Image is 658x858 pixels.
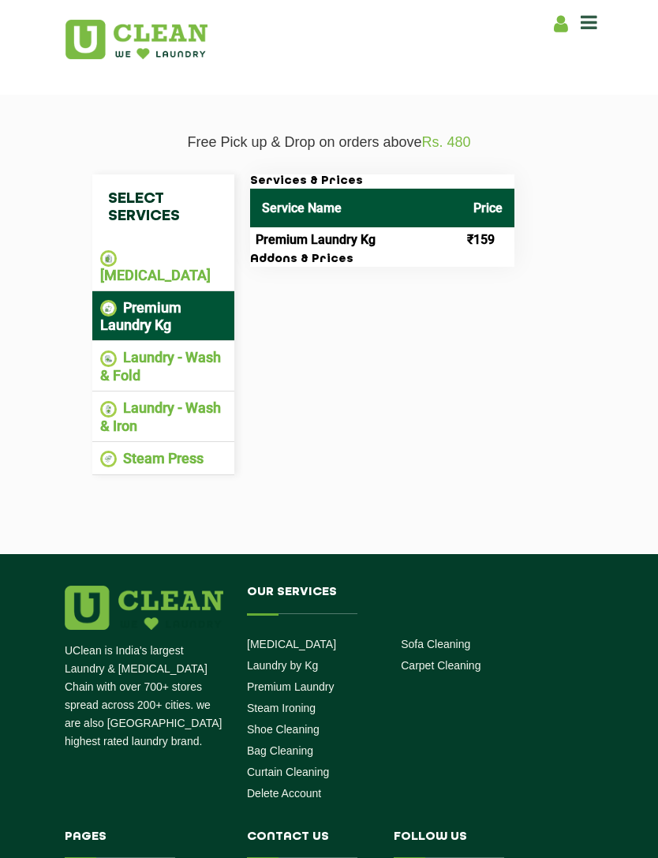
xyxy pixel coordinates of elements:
li: Laundry - Wash & Fold [100,349,226,384]
p: Free Pick up & Drop on orders above [65,134,593,151]
h4: Select Services [92,174,234,241]
img: logo.png [65,586,223,630]
span: Rs. 480 [422,134,471,150]
a: Sofa Cleaning [401,638,470,650]
li: Laundry - Wash & Iron [100,399,226,434]
img: Laundry - Wash & Fold [100,350,117,367]
td: Premium Laundry Kg [250,227,462,253]
a: Steam Ironing [247,702,316,714]
th: Price [462,189,514,227]
img: Steam Press [100,451,117,467]
th: Service Name [250,189,462,227]
a: Delete Account [247,787,321,800]
img: Laundry - Wash & Iron [100,401,117,418]
li: [MEDICAL_DATA] [100,249,226,283]
a: Laundry by Kg [247,659,318,672]
h3: Services & Prices [250,174,514,189]
h4: Our Services [247,586,555,614]
a: Carpet Cleaning [401,659,480,672]
a: Bag Cleaning [247,744,313,757]
li: Premium Laundry Kg [100,299,226,334]
a: Premium Laundry [247,680,335,693]
h3: Addons & Prices [250,253,514,267]
img: Dry Cleaning [100,250,117,267]
p: UClean is India's largest Laundry & [MEDICAL_DATA] Chain with over 700+ stores spread across 200+... [65,642,223,751]
img: Premium Laundry Kg [100,300,117,317]
a: [MEDICAL_DATA] [247,638,336,650]
li: Steam Press [100,450,226,468]
td: ₹159 [462,227,514,253]
img: UClean Laundry and Dry Cleaning [65,20,207,59]
a: Curtain Cleaning [247,766,329,778]
a: Shoe Cleaning [247,723,320,736]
